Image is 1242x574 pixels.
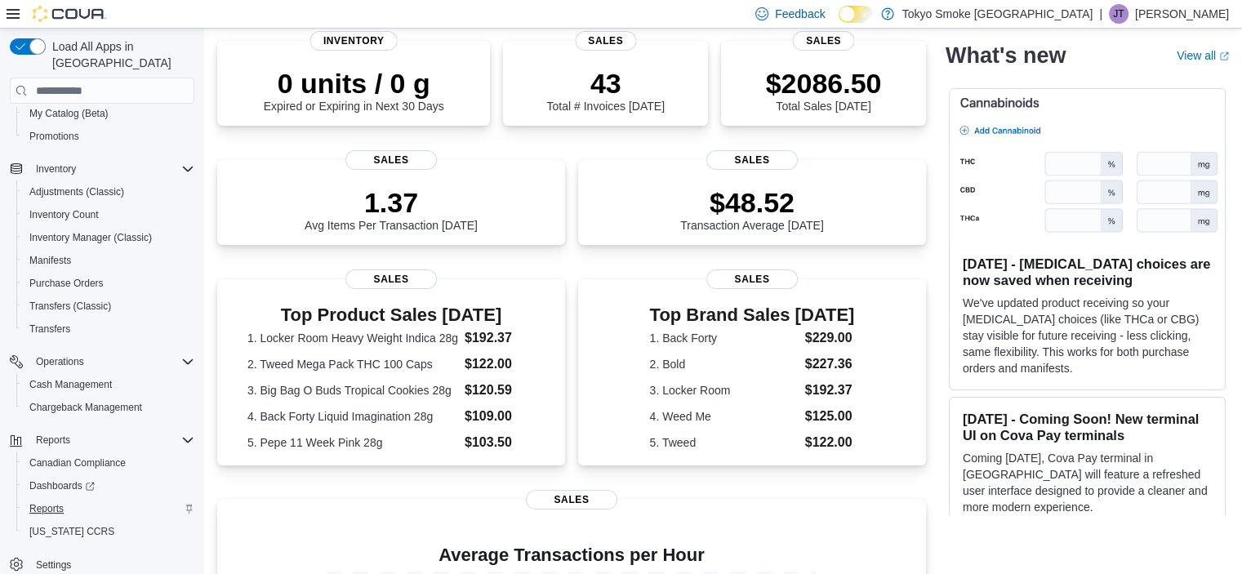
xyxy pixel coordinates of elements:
span: Purchase Orders [23,274,194,293]
span: Reports [29,502,64,515]
dd: $125.00 [805,407,855,426]
p: 43 [546,67,664,100]
h3: [DATE] - Coming Soon! New terminal UI on Cova Pay terminals [963,411,1212,443]
button: Transfers (Classic) [16,295,201,318]
span: Adjustments (Classic) [23,182,194,202]
span: My Catalog (Beta) [23,104,194,123]
dt: 1. Back Forty [650,330,799,346]
dt: 2. Tweed Mega Pack THC 100 Caps [247,356,458,372]
span: Sales [793,31,854,51]
span: Operations [36,355,84,368]
h2: What's new [946,42,1066,69]
button: Inventory [3,158,201,180]
a: Inventory Manager (Classic) [23,228,158,247]
button: Chargeback Management [16,396,201,419]
span: Sales [526,490,617,509]
span: Feedback [775,6,825,22]
p: [PERSON_NAME] [1135,4,1229,24]
dd: $109.00 [465,407,535,426]
span: Dashboards [29,479,95,492]
a: Reports [23,499,70,518]
span: Operations [29,352,194,372]
span: Inventory Manager (Classic) [29,231,152,244]
span: Inventory Count [29,208,99,221]
img: Cova [33,6,106,22]
dt: 3. Locker Room [650,382,799,398]
span: My Catalog (Beta) [29,107,109,120]
span: Transfers [23,319,194,339]
button: Inventory Manager (Classic) [16,226,201,249]
div: Jade Thiessen [1109,4,1128,24]
span: Cash Management [29,378,112,391]
button: Promotions [16,125,201,148]
dd: $120.59 [465,380,535,400]
a: Canadian Compliance [23,453,132,473]
span: Cash Management [23,375,194,394]
button: Manifests [16,249,201,272]
dd: $192.37 [465,328,535,348]
span: Chargeback Management [23,398,194,417]
button: Inventory [29,159,82,179]
div: Total # Invoices [DATE] [546,67,664,113]
span: Reports [23,499,194,518]
p: We've updated product receiving so your [MEDICAL_DATA] choices (like THCa or CBG) stay visible fo... [963,295,1212,376]
a: View allExternal link [1177,49,1229,62]
dt: 3. Big Bag O Buds Tropical Cookies 28g [247,382,458,398]
span: Dashboards [23,476,194,496]
a: Cash Management [23,375,118,394]
p: $2086.50 [766,67,882,100]
dt: 5. Pepe 11 Week Pink 28g [247,434,458,451]
dt: 1. Locker Room Heavy Weight Indica 28g [247,330,458,346]
span: Transfers (Classic) [29,300,111,313]
dd: $227.36 [805,354,855,374]
span: Purchase Orders [29,277,104,290]
span: Settings [36,558,71,572]
a: Transfers [23,319,77,339]
span: JT [1113,4,1124,24]
button: Purchase Orders [16,272,201,295]
button: [US_STATE] CCRS [16,520,201,543]
p: 1.37 [305,186,478,219]
dd: $192.37 [805,380,855,400]
a: Promotions [23,127,86,146]
span: Manifests [29,254,71,267]
div: Avg Items Per Transaction [DATE] [305,186,478,232]
a: Dashboards [23,476,101,496]
span: Reports [36,434,70,447]
span: Sales [345,150,437,170]
dd: $122.00 [465,354,535,374]
dd: $229.00 [805,328,855,348]
span: Adjustments (Classic) [29,185,124,198]
span: Inventory Manager (Classic) [23,228,194,247]
span: Inventory Count [23,205,194,225]
h3: Top Brand Sales [DATE] [650,305,855,325]
button: Adjustments (Classic) [16,180,201,203]
h3: Top Product Sales [DATE] [247,305,535,325]
dt: 4. Weed Me [650,408,799,425]
span: Reports [29,430,194,450]
span: Load All Apps in [GEOGRAPHIC_DATA] [46,38,194,71]
dt: 4. Back Forty Liquid Imagination 28g [247,408,458,425]
span: Sales [575,31,636,51]
p: Tokyo Smoke [GEOGRAPHIC_DATA] [902,4,1093,24]
p: 0 units / 0 g [264,67,444,100]
button: Operations [29,352,91,372]
input: Dark Mode [839,6,873,23]
dt: 2. Bold [650,356,799,372]
h4: Average Transactions per Hour [230,545,913,565]
svg: External link [1219,51,1229,61]
p: $48.52 [680,186,824,219]
span: Chargeback Management [29,401,142,414]
a: Inventory Count [23,205,105,225]
a: Dashboards [16,474,201,497]
span: Manifests [23,251,194,270]
span: Inventory [310,31,398,51]
a: Transfers (Classic) [23,296,118,316]
a: Adjustments (Classic) [23,182,131,202]
a: My Catalog (Beta) [23,104,115,123]
div: Total Sales [DATE] [766,67,882,113]
span: Sales [706,150,798,170]
a: Purchase Orders [23,274,110,293]
button: My Catalog (Beta) [16,102,201,125]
